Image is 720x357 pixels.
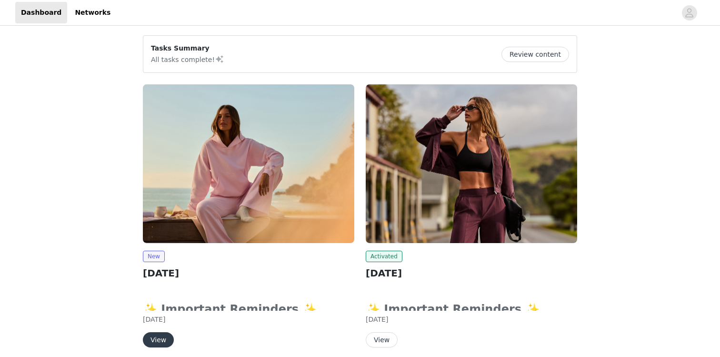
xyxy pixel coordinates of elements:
p: Tasks Summary [151,43,224,53]
div: avatar [685,5,694,20]
button: View [366,332,398,347]
strong: ✨ Important Reminders ✨ [366,303,546,316]
span: Activated [366,251,402,262]
strong: ✨ Important Reminders ✨ [143,303,323,316]
button: View [143,332,174,347]
p: All tasks complete! [151,53,224,65]
img: Fabletics [143,84,354,243]
a: Networks [69,2,116,23]
span: [DATE] [143,316,165,323]
a: View [143,337,174,344]
a: View [366,337,398,344]
h2: [DATE] [366,266,577,280]
img: Fabletics [366,84,577,243]
button: Review content [501,47,569,62]
span: [DATE] [366,316,388,323]
span: New [143,251,165,262]
a: Dashboard [15,2,67,23]
h2: [DATE] [143,266,354,280]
